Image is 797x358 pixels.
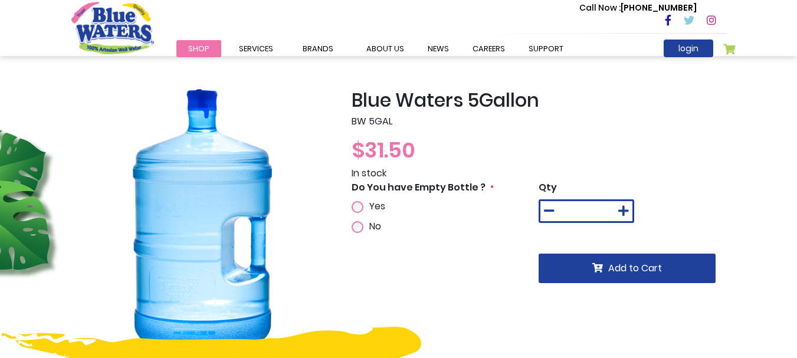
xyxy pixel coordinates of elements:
span: In stock [352,166,386,180]
span: No [369,219,381,233]
p: BW 5GAL [352,114,726,129]
img: Blue_Waters_5Gallon_1_20.png [71,89,334,352]
span: Yes [369,199,385,213]
a: support [517,40,575,57]
p: [PHONE_NUMBER] [579,2,697,14]
a: about us [355,40,416,57]
span: Services [239,43,273,54]
h2: Blue Waters 5Gallon [352,89,726,111]
a: News [416,40,461,57]
a: careers [461,40,517,57]
span: Do You have Empty Bottle ? [352,180,486,194]
span: Add to Cart [608,261,662,275]
a: login [664,40,713,57]
span: Brands [303,43,333,54]
span: Qty [539,180,557,194]
span: Call Now : [579,2,621,14]
button: Add to Cart [539,254,716,283]
span: $31.50 [352,135,415,165]
a: store logo [71,2,154,54]
span: Shop [188,43,209,54]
